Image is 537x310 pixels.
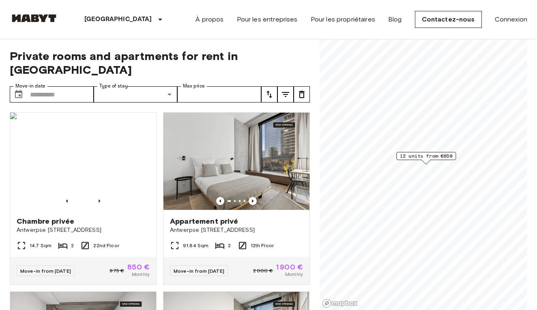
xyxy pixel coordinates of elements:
span: Antwerpse [STREET_ADDRESS] [170,226,303,234]
a: Connexion [495,15,527,24]
span: 2 [71,242,74,249]
span: Private rooms and apartments for rent in [GEOGRAPHIC_DATA] [10,49,310,77]
a: Marketing picture of unit BE-23-003-090-002Previous imagePrevious imageChambre privéeAntwerpse [S... [10,112,157,285]
span: 12th Floor [251,242,274,249]
span: 1 900 € [276,263,303,271]
span: Move-in from [DATE] [20,268,71,274]
button: Previous image [95,197,103,205]
a: Pour les propriétaires [311,15,375,24]
a: Pour les entreprises [237,15,298,24]
a: Contactez-nous [415,11,482,28]
button: tune [294,86,310,103]
span: Appartement privé [170,216,238,226]
button: Previous image [249,197,257,205]
span: 12 units from €850 [400,152,452,160]
span: Antwerpse [STREET_ADDRESS] [17,226,150,234]
span: 975 € [110,267,124,274]
a: Marketing picture of unit BE-23-003-045-001Previous imagePrevious imageAppartement privéAntwerpse... [163,112,310,285]
img: Marketing picture of unit BE-23-003-045-001 [163,113,309,210]
span: Chambre privée [17,216,74,226]
span: 2 [228,242,231,249]
div: Map marker [396,152,456,165]
span: 2 000 € [253,267,273,274]
img: Marketing picture of unit BE-23-003-090-002 [10,113,156,210]
button: tune [277,86,294,103]
p: [GEOGRAPHIC_DATA] [84,15,152,24]
span: 850 € [127,263,150,271]
a: Blog [388,15,402,24]
button: Previous image [216,197,224,205]
button: tune [261,86,277,103]
label: Move-in date [15,83,45,90]
span: Monthly [132,271,150,278]
span: Move-in from [DATE] [174,268,224,274]
a: Mapbox logo [322,299,358,308]
button: Previous image [63,197,71,205]
span: Monthly [285,271,303,278]
label: Max price [183,83,205,90]
img: Habyt [10,14,58,22]
span: 14.7 Sqm [30,242,52,249]
button: Choose date [11,86,27,103]
span: 22nd Floor [93,242,119,249]
span: 91.84 Sqm [183,242,208,249]
a: À propos [195,15,223,24]
label: Type of stay [99,83,128,90]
